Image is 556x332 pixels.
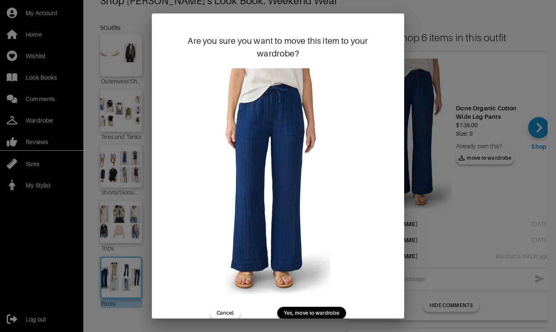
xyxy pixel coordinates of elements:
[217,309,234,317] span: Cancel
[284,309,339,317] span: Yes, move to wardrobe
[277,307,346,319] button: Yes, move to wardrobe
[225,68,331,294] img: Dune Organic Cotton Wide Leg Pants
[173,35,383,60] div: Are you sure you want to move this item to your wardrobe?
[210,307,241,319] button: Cancel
